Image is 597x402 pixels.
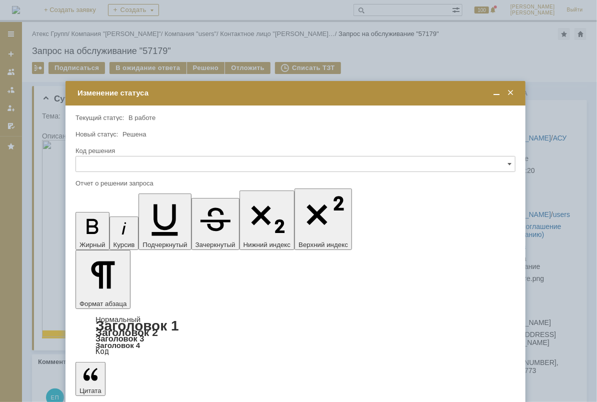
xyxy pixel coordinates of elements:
[239,190,295,250] button: Нижний индекс
[75,362,105,396] button: Цитата
[142,241,187,248] span: Подчеркнутый
[128,114,155,121] span: В работе
[79,300,126,307] span: Формат абзаца
[195,241,235,248] span: Зачеркнутый
[95,341,140,349] a: Заголовок 4
[95,318,179,333] a: Заголовок 1
[122,130,146,138] span: Решена
[75,147,513,154] div: Код решения
[95,315,140,323] a: Нормальный
[138,193,191,250] button: Подчеркнутый
[491,88,501,97] span: Свернуть (Ctrl + M)
[95,326,158,338] a: Заголовок 2
[75,316,515,355] div: Формат абзаца
[298,241,348,248] span: Верхний индекс
[294,188,352,250] button: Верхний индекс
[79,387,101,394] span: Цитата
[95,334,144,343] a: Заголовок 3
[95,347,109,356] a: Код
[75,130,118,138] label: Новый статус:
[75,114,124,121] label: Текущий статус:
[75,180,513,186] div: Отчет о решении запроса
[191,198,239,250] button: Зачеркнутый
[243,241,291,248] span: Нижний индекс
[77,88,515,97] div: Изменение статуса
[75,250,130,309] button: Формат абзаца
[109,216,139,250] button: Курсив
[75,212,109,250] button: Жирный
[113,241,135,248] span: Курсив
[79,241,105,248] span: Жирный
[505,88,515,97] span: Закрыть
